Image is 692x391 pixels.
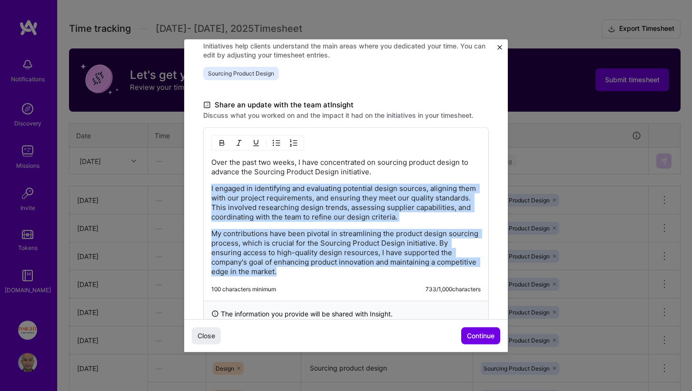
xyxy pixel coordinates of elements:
img: OL [290,139,297,146]
div: The information you provide will be shared with Insight . [203,300,489,326]
img: Bold [218,139,226,146]
span: Sourcing Product Design [203,67,279,80]
p: Over the past two weeks, I have concentrated on sourcing product design to advance the Sourcing P... [211,157,481,176]
span: Close [198,331,215,341]
button: Close [497,45,502,55]
p: My contributions have been pivotal in streamlining the product design sourcing process, which is ... [211,229,481,276]
label: Share an update with the team at Insight [203,99,489,110]
button: Close [192,327,221,344]
img: Underline [252,139,260,146]
img: UL [273,139,280,146]
label: Discuss what you worked on and the impact it had on the initiatives in your timesheet. [203,110,489,119]
img: Italic [235,139,243,146]
button: Continue [461,327,500,344]
div: 733 / 1,000 characters [425,285,481,293]
span: Continue [467,331,494,341]
label: Initiatives help clients understand the main areas where you dedicated your time. You can edit by... [203,41,489,59]
p: I engaged in identifying and evaluating potential design sources, aligning them with our project ... [211,183,481,221]
i: icon DocumentBlack [203,99,211,110]
div: 100 characters minimum [211,285,276,293]
i: icon InfoBlack [211,308,219,318]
